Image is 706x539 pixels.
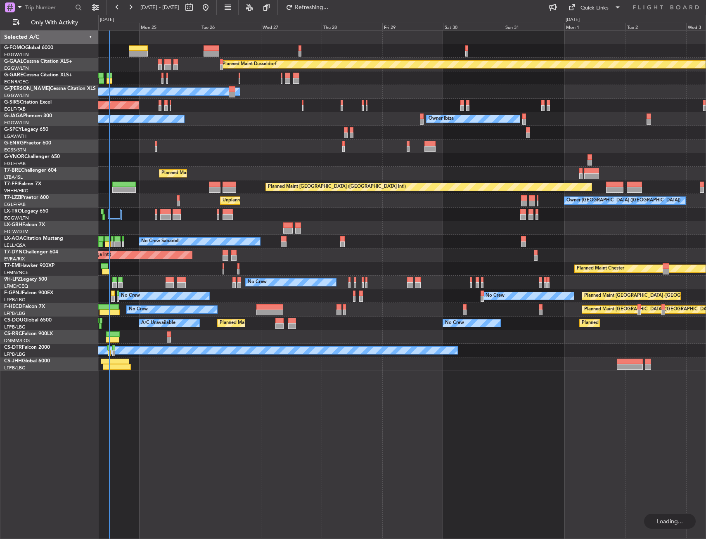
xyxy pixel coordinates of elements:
[4,236,23,241] span: LX-AOA
[4,65,29,71] a: EGGW/LTN
[644,514,696,529] div: Loading...
[4,79,29,85] a: EGNR/CEG
[4,73,72,78] a: G-GARECessna Citation XLS+
[4,73,23,78] span: G-GARE
[9,16,90,29] button: Only With Activity
[4,331,53,336] a: CS-RRCFalcon 900LX
[580,4,609,12] div: Quick Links
[429,113,454,125] div: Owner Ibiza
[220,317,350,329] div: Planned Maint [GEOGRAPHIC_DATA] ([GEOGRAPHIC_DATA])
[564,1,625,14] button: Quick Links
[4,250,58,255] a: T7-DYNChallenger 604
[4,263,54,268] a: T7-EMIHawker 900XP
[4,113,52,118] a: G-JAGAPhenom 300
[78,23,139,30] div: Sun 24
[4,338,30,344] a: DNMM/LOS
[443,23,504,30] div: Sat 30
[294,5,329,10] span: Refreshing...
[4,127,22,132] span: G-SPCY
[4,256,25,262] a: EVRA/RIX
[4,291,22,296] span: F-GPNJ
[4,45,53,50] a: G-FOMOGlobal 6000
[4,182,19,187] span: T7-FFI
[4,141,51,146] a: G-ENRGPraetor 600
[4,269,28,276] a: LFMN/NCE
[100,17,114,24] div: [DATE]
[4,318,52,323] a: CS-DOUGlobal 6500
[4,120,29,126] a: EGGW/LTN
[4,106,26,112] a: EGLF/FAB
[4,277,47,282] a: 9H-LPZLegacy 500
[248,276,267,288] div: No Crew
[4,113,23,118] span: G-JAGA
[141,235,180,248] div: No Crew Sabadell
[382,23,443,30] div: Fri 29
[566,17,580,24] div: [DATE]
[4,127,48,132] a: G-SPCYLegacy 650
[140,4,179,11] span: [DATE] - [DATE]
[4,331,22,336] span: CS-RRC
[261,23,322,30] div: Wed 27
[4,263,20,268] span: T7-EMI
[322,23,382,30] div: Thu 28
[139,23,200,30] div: Mon 25
[4,324,26,330] a: LFPB/LBG
[4,215,29,221] a: EGGW/LTN
[445,317,464,329] div: No Crew
[4,188,28,194] a: VHHH/HKG
[25,1,73,14] input: Trip Number
[4,236,63,241] a: LX-AOACitation Mustang
[141,317,175,329] div: A/C Unavailable
[4,133,26,139] a: LGAV/ATH
[4,222,45,227] a: LX-GBHFalcon 7X
[4,86,50,91] span: G-[PERSON_NAME]
[4,297,26,303] a: LFPB/LBG
[200,23,261,30] div: Tue 26
[4,92,29,99] a: EGGW/LTN
[161,167,261,180] div: Planned Maint Warsaw ([GEOGRAPHIC_DATA])
[4,222,22,227] span: LX-GBH
[4,100,52,105] a: G-SIRSCitation Excel
[121,290,140,302] div: No Crew
[4,365,26,371] a: LFPB/LBG
[268,181,406,193] div: Planned Maint [GEOGRAPHIC_DATA] ([GEOGRAPHIC_DATA] Intl)
[4,59,23,64] span: G-GAAL
[4,318,24,323] span: CS-DOU
[4,229,28,235] a: EDLW/DTM
[577,262,624,275] div: Planned Maint Chester
[4,283,28,289] a: LFMD/CEQ
[282,1,332,14] button: Refreshing...
[504,23,564,30] div: Sun 31
[4,242,26,248] a: LELL/QSA
[486,290,505,302] div: No Crew
[4,182,41,187] a: T7-FFIFalcon 7X
[4,277,21,282] span: 9H-LPZ
[4,52,29,58] a: EGGW/LTN
[4,345,50,350] a: CS-DTRFalcon 2000
[4,161,26,167] a: EGLF/FAB
[4,195,49,200] a: T7-LZZIPraetor 600
[4,168,21,173] span: T7-BRE
[4,209,22,214] span: LX-TRO
[625,23,686,30] div: Tue 2
[4,201,26,208] a: EGLF/FAB
[4,291,53,296] a: F-GPNJFalcon 900EX
[21,20,87,26] span: Only With Activity
[4,250,23,255] span: T7-DYN
[223,194,358,207] div: Unplanned Maint [GEOGRAPHIC_DATA] ([GEOGRAPHIC_DATA])
[4,345,22,350] span: CS-DTR
[129,303,148,316] div: No Crew
[4,86,96,91] a: G-[PERSON_NAME]Cessna Citation XLS
[564,23,625,30] div: Mon 1
[4,154,60,159] a: G-VNORChallenger 650
[4,147,26,153] a: EGSS/STN
[4,209,48,214] a: LX-TROLegacy 650
[4,154,24,159] span: G-VNOR
[4,100,20,105] span: G-SIRS
[223,58,277,71] div: Planned Maint Dusseldorf
[4,304,45,309] a: F-HECDFalcon 7X
[4,174,23,180] a: LTBA/ISL
[4,168,57,173] a: T7-BREChallenger 604
[4,45,25,50] span: G-FOMO
[4,351,26,357] a: LFPB/LBG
